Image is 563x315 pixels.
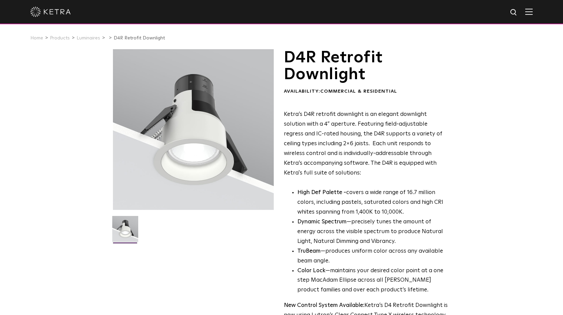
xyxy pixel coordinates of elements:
li: —maintains your desired color point at a one step MacAdam Ellipse across all [PERSON_NAME] produc... [297,266,448,295]
h1: D4R Retrofit Downlight [284,49,448,83]
p: Ketra’s D4R retrofit downlight is an elegant downlight solution with a 4” aperture. Featuring fie... [284,110,448,178]
img: Hamburger%20Nav.svg [525,8,533,15]
a: Home [30,36,43,40]
li: —produces uniform color across any available beam angle. [297,247,448,266]
img: search icon [510,8,518,17]
strong: Dynamic Spectrum [297,219,347,225]
strong: New Control System Available: [284,303,364,308]
strong: Color Lock [297,268,325,274]
span: Commercial & Residential [320,89,397,94]
div: Availability: [284,88,448,95]
p: covers a wide range of 16.7 million colors, including pastels, saturated colors and high CRI whit... [297,188,448,217]
a: Luminaires [77,36,100,40]
a: D4R Retrofit Downlight [114,36,165,40]
strong: TruBeam [297,248,321,254]
a: Products [50,36,70,40]
li: —precisely tunes the amount of energy across the visible spectrum to produce Natural Light, Natur... [297,217,448,247]
img: D4R Retrofit Downlight [112,216,138,247]
img: ketra-logo-2019-white [30,7,71,17]
strong: High Def Palette - [297,190,346,195]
